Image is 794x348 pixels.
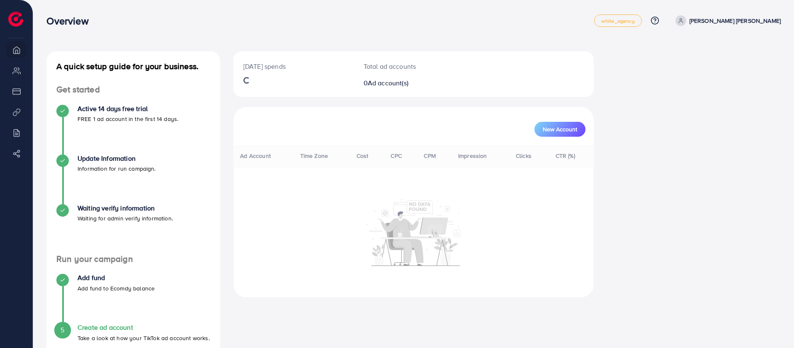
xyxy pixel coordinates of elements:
h4: Update Information [78,155,156,162]
span: 5 [61,325,64,335]
p: Take a look at how your TikTok ad account works. [78,333,210,343]
h4: Active 14 days free trial [78,105,178,113]
p: Information for run campaign. [78,164,156,174]
img: logo [8,12,23,27]
h3: Overview [46,15,95,27]
li: Waiting verify information [46,204,220,254]
p: [PERSON_NAME] [PERSON_NAME] [690,16,781,26]
h4: Create ad account [78,324,210,331]
a: white_agency [594,15,642,27]
h4: Add fund [78,274,155,282]
h4: Waiting verify information [78,204,173,212]
a: [PERSON_NAME] [PERSON_NAME] [672,15,781,26]
span: white_agency [601,18,635,24]
li: Add fund [46,274,220,324]
li: Active 14 days free trial [46,105,220,155]
p: FREE 1 ad account in the first 14 days. [78,114,178,124]
li: Update Information [46,155,220,204]
p: Add fund to Ecomdy balance [78,283,155,293]
p: Waiting for admin verify information. [78,213,173,223]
